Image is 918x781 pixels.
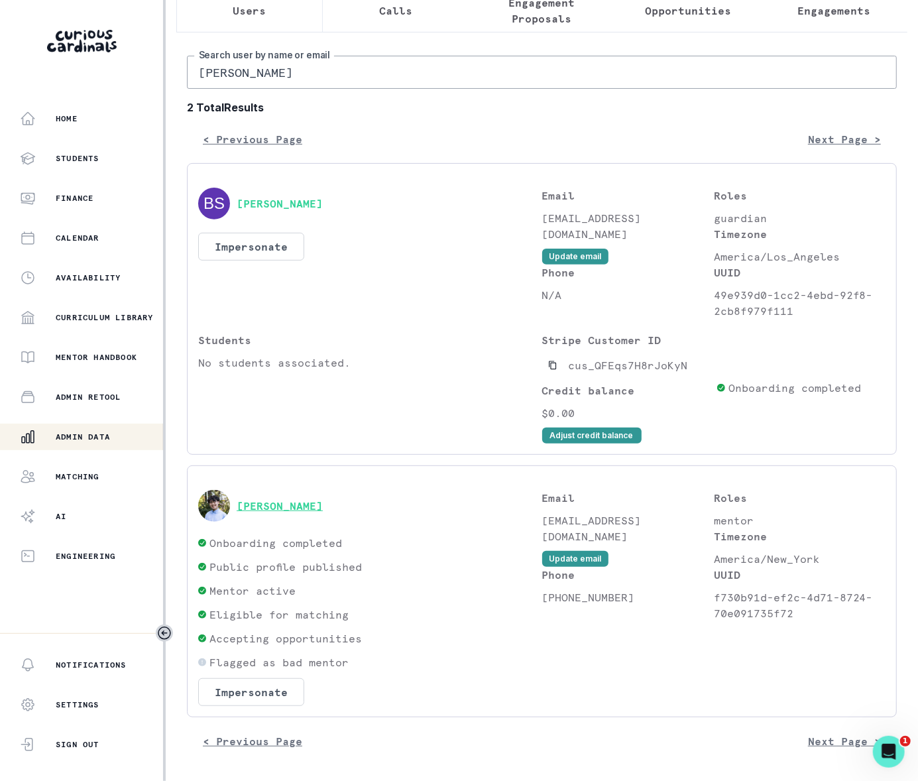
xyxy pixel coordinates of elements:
p: Flagged as bad mentor [209,654,349,670]
p: America/Los_Angeles [714,249,886,265]
img: Curious Cardinals Logo [47,30,117,52]
p: Engineering [56,551,115,562]
p: 49e939d0-1cc2-4ebd-92f8-2cb8f979f111 [714,287,886,319]
p: Calls [379,3,412,19]
p: Users [233,3,266,19]
p: America/New_York [714,551,886,567]
b: 2 Total Results [187,99,897,115]
button: Adjust credit balance [542,428,642,444]
p: Public profile published [209,559,362,575]
p: No students associated. [198,355,542,371]
p: [PHONE_NUMBER] [542,589,714,605]
iframe: Intercom live chat [873,736,905,768]
img: svg [198,188,230,219]
p: Calendar [56,233,99,243]
button: Impersonate [198,233,304,261]
p: UUID [714,265,886,280]
p: Admin Retool [56,392,121,402]
p: Students [198,332,542,348]
p: Students [56,153,99,164]
p: Admin Data [56,432,110,442]
button: [PERSON_NAME] [237,499,323,512]
button: Next Page > [792,126,897,152]
p: Opportunities [645,3,731,19]
button: Impersonate [198,678,304,706]
p: mentor [714,512,886,528]
p: Finance [56,193,93,204]
p: Matching [56,471,99,482]
p: UUID [714,567,886,583]
p: Settings [56,699,99,710]
p: Home [56,113,78,124]
p: Email [542,188,714,204]
p: Email [542,490,714,506]
p: Phone [542,265,714,280]
p: [EMAIL_ADDRESS][DOMAIN_NAME] [542,512,714,544]
p: Onboarding completed [728,380,861,396]
p: Stripe Customer ID [542,332,711,348]
p: Eligible for matching [209,607,349,623]
p: [EMAIL_ADDRESS][DOMAIN_NAME] [542,210,714,242]
p: AI [56,511,66,522]
button: Update email [542,249,608,265]
button: Toggle sidebar [156,625,173,642]
p: Roles [714,490,886,506]
p: Mentor active [209,583,296,599]
p: Mentor Handbook [56,352,137,363]
p: Timezone [714,528,886,544]
p: Onboarding completed [209,535,342,551]
p: guardian [714,210,886,226]
p: Sign Out [56,739,99,750]
p: Availability [56,272,121,283]
p: Curriculum Library [56,312,154,323]
p: Engagements [798,3,871,19]
p: Notifications [56,660,127,670]
p: f730b91d-ef2c-4d71-8724-70e091735f72 [714,589,886,621]
button: Next Page > [792,728,897,754]
button: Copied to clipboard [542,355,563,376]
p: $0.00 [542,405,711,421]
button: Update email [542,551,608,567]
p: Timezone [714,226,886,242]
p: N/A [542,287,714,303]
button: < Previous Page [187,126,318,152]
button: < Previous Page [187,728,318,754]
p: Phone [542,567,714,583]
button: [PERSON_NAME] [237,197,323,210]
span: 1 [900,736,911,747]
p: cus_QFEqs7H8rJoKyN [569,357,688,373]
p: Roles [714,188,886,204]
p: Accepting opportunities [209,631,362,646]
p: Credit balance [542,383,711,398]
